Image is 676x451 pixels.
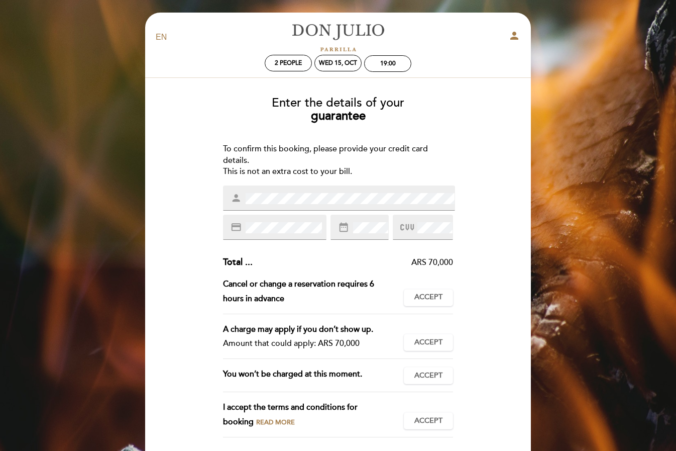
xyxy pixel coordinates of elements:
div: 19:00 [380,60,396,67]
span: Read more [256,418,295,426]
div: You won’t be charged at this moment. [223,367,404,384]
button: Accept [404,334,453,351]
span: Accept [414,337,442,348]
a: [PERSON_NAME] [275,24,401,51]
div: Wed 15, Oct [319,59,357,67]
div: Cancel or change a reservation requires 6 hours in advance [223,277,404,306]
button: Accept [404,412,453,429]
div: To confirm this booking, please provide your credit card details. This is not an extra cost to yo... [223,143,454,178]
span: Accept [414,416,442,426]
b: guarantee [311,109,366,123]
div: Amount that could apply: ARS 70,000 [223,336,396,351]
span: 2 people [275,59,302,67]
div: ARS 70,000 [253,257,454,268]
button: person [508,30,520,45]
span: Total ... [223,256,253,267]
button: Accept [404,289,453,306]
div: A charge may apply if you don’t show up. [223,322,396,337]
button: Accept [404,367,453,384]
i: date_range [338,222,349,233]
span: Accept [414,371,442,381]
i: credit_card [231,222,242,233]
i: person [508,30,520,42]
i: person [231,193,242,204]
span: Enter the details of your [272,96,404,110]
div: I accept the terms and conditions for booking [223,400,404,429]
span: Accept [414,292,442,303]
